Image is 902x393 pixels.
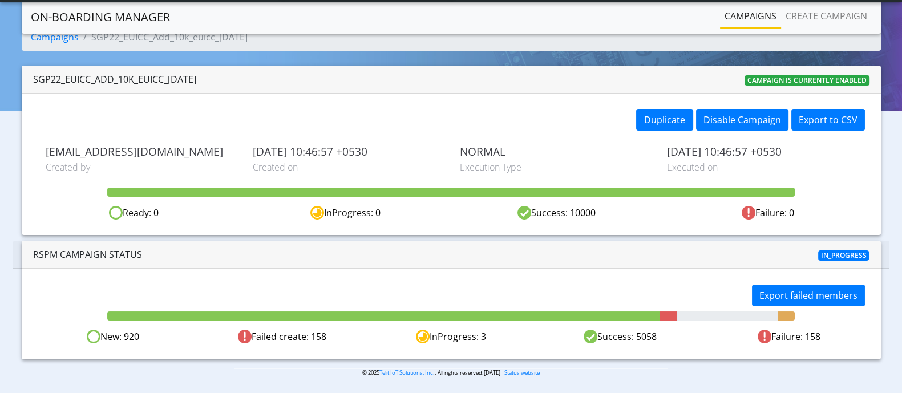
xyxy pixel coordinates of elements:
span: Executed on [666,160,856,174]
a: Campaigns [720,5,781,27]
span: In_progress [818,250,869,261]
button: Export failed members [752,285,865,306]
div: New: 920 [29,330,197,344]
div: Success: 5058 [536,330,705,344]
span: RSPM Campaign Status [33,248,142,261]
div: Failure: 0 [662,206,873,220]
span: NORMAL [460,145,650,158]
a: Create campaign [781,5,872,27]
button: Export to CSV [791,109,865,131]
a: Status website [504,369,540,376]
img: ready.svg [109,206,123,220]
img: Failed [238,330,252,343]
a: Campaigns [31,31,79,43]
img: Failed [758,330,771,343]
div: Success: 10000 [451,206,662,220]
img: in-progress.svg [310,206,324,220]
span: [DATE] 10:46:57 +0530 [253,145,443,158]
img: In progress [416,330,430,343]
p: © 2025 . All rights reserved.[DATE] | [234,368,668,377]
span: Campaign is currently enabled [745,75,869,86]
div: Ready: 0 [29,206,240,220]
img: success.svg [517,206,531,220]
div: InProgress: 0 [240,206,451,220]
a: On-Boarding Manager [31,6,170,29]
span: Execution Type [460,160,650,174]
div: SGP22_EUICC_Add_10k_euicc_[DATE] [33,72,196,86]
div: Failure: 158 [705,330,873,344]
span: [EMAIL_ADDRESS][DOMAIN_NAME] [46,145,236,158]
li: SGP22_EUICC_Add_10k_euicc_[DATE] [79,30,248,44]
button: Duplicate [636,109,693,131]
img: Success [584,330,597,343]
button: Disable Campaign [696,109,788,131]
span: Created by [46,160,236,174]
span: Created on [253,160,443,174]
img: Ready [87,330,100,343]
div: Failed create: 158 [197,330,366,344]
div: InProgress: 3 [366,330,535,344]
img: fail.svg [742,206,755,220]
a: Telit IoT Solutions, Inc. [379,369,435,376]
span: [DATE] 10:46:57 +0530 [666,145,856,158]
nav: breadcrumb [22,23,881,60]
